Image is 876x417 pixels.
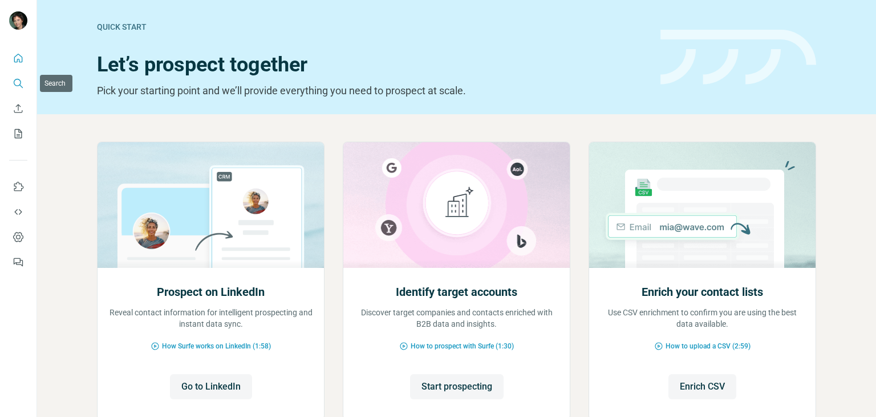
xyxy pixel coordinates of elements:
button: Use Surfe API [9,202,27,222]
p: Reveal contact information for intelligent prospecting and instant data sync. [109,307,313,330]
img: Identify target accounts [343,142,570,268]
span: Start prospecting [421,380,492,394]
span: How to upload a CSV (2:59) [666,341,751,351]
button: Dashboard [9,227,27,247]
img: Enrich your contact lists [589,142,816,268]
button: Enrich CSV [668,374,736,399]
span: How Surfe works on LinkedIn (1:58) [162,341,271,351]
p: Discover target companies and contacts enriched with B2B data and insights. [355,307,558,330]
h2: Identify target accounts [396,284,517,300]
button: Use Surfe on LinkedIn [9,177,27,197]
button: My lists [9,123,27,144]
img: banner [660,30,816,85]
button: Quick start [9,48,27,69]
button: Search [9,73,27,94]
span: Go to LinkedIn [181,380,241,394]
h1: Let’s prospect together [97,53,647,76]
span: Enrich CSV [680,380,725,394]
span: How to prospect with Surfe (1:30) [411,341,514,351]
img: Avatar [9,11,27,30]
button: Start prospecting [410,374,504,399]
p: Use CSV enrichment to confirm you are using the best data available. [601,307,804,330]
button: Go to LinkedIn [170,374,252,399]
img: Prospect on LinkedIn [97,142,325,268]
h2: Enrich your contact lists [642,284,763,300]
button: Enrich CSV [9,98,27,119]
p: Pick your starting point and we’ll provide everything you need to prospect at scale. [97,83,647,99]
h2: Prospect on LinkedIn [157,284,265,300]
div: Quick start [97,21,647,33]
button: Feedback [9,252,27,272]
